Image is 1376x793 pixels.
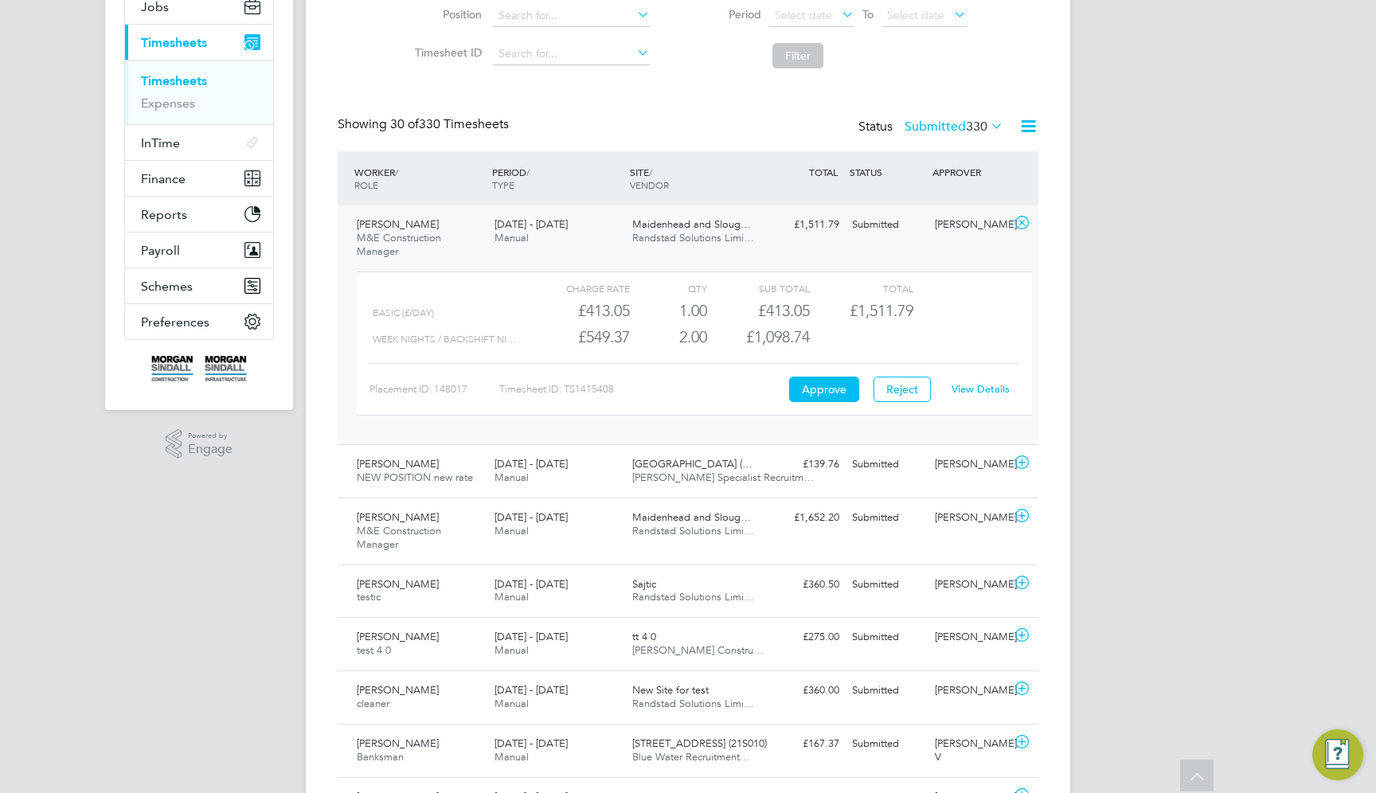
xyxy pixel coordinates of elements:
[763,731,846,757] div: £167.37
[494,471,529,484] span: Manual
[763,624,846,650] div: £275.00
[494,510,568,524] span: [DATE] - [DATE]
[630,178,669,191] span: VENDOR
[369,377,499,402] div: Placement ID: 148017
[357,524,441,551] span: M&E Construction Manager
[632,697,754,710] span: Randstad Solutions Limi…
[124,356,274,381] a: Go to home page
[357,231,441,258] span: M&E Construction Manager
[410,45,482,60] label: Timesheet ID
[772,43,823,68] button: Filter
[494,750,529,764] span: Manual
[141,135,180,150] span: InTime
[810,279,913,298] div: Total
[850,301,913,320] span: £1,511.79
[846,158,928,186] div: STATUS
[141,207,187,222] span: Reports
[928,572,1011,598] div: [PERSON_NAME]
[626,158,764,199] div: SITE
[527,279,630,298] div: Charge rate
[928,624,1011,650] div: [PERSON_NAME]
[494,683,568,697] span: [DATE] - [DATE]
[373,307,434,318] span: Basic (£/day)
[494,231,529,244] span: Manual
[141,73,207,88] a: Timesheets
[188,443,233,456] span: Engage
[493,43,650,65] input: Search for...
[151,356,247,381] img: morgansindall-logo-retina.png
[846,505,928,531] div: Submitted
[858,4,878,25] span: To
[494,643,529,657] span: Manual
[632,577,656,591] span: Sajtic
[494,217,568,231] span: [DATE] - [DATE]
[905,119,1003,135] label: Submitted
[775,8,832,22] span: Select date
[188,429,233,443] span: Powered by
[354,178,378,191] span: ROLE
[649,166,652,178] span: /
[630,298,707,324] div: 1.00
[632,643,764,657] span: [PERSON_NAME] Constru…
[350,158,488,199] div: WORKER
[494,524,529,537] span: Manual
[494,457,568,471] span: [DATE] - [DATE]
[527,324,630,350] div: £549.37
[125,232,273,268] button: Payroll
[390,116,419,132] span: 30 of
[499,377,785,402] div: Timesheet ID: TS1415408
[357,471,473,484] span: NEW POSITION new rate
[632,217,751,231] span: Maidenhead and Sloug…
[763,572,846,598] div: £360.50
[141,279,193,294] span: Schemes
[141,243,180,258] span: Payroll
[846,572,928,598] div: Submitted
[492,178,514,191] span: TYPE
[707,324,810,350] div: £1,098.74
[809,166,838,178] span: TOTAL
[410,7,482,21] label: Position
[527,298,630,324] div: £413.05
[390,116,509,132] span: 330 Timesheets
[846,451,928,478] div: Submitted
[357,510,439,524] span: [PERSON_NAME]
[357,750,404,764] span: Banksman
[493,5,650,27] input: Search for...
[928,451,1011,478] div: [PERSON_NAME]
[858,116,1007,139] div: Status
[763,212,846,238] div: £1,511.79
[632,683,709,697] span: New Site for test
[373,334,516,345] span: week nights / backshift ni…
[357,697,389,710] span: cleaner
[357,643,391,657] span: test 4 0
[846,624,928,650] div: Submitted
[141,171,186,186] span: Finance
[763,505,846,531] div: £1,652.20
[630,279,707,298] div: QTY
[928,158,1011,186] div: APPROVER
[357,577,439,591] span: [PERSON_NAME]
[846,731,928,757] div: Submitted
[632,231,754,244] span: Randstad Solutions Limi…
[125,304,273,339] button: Preferences
[488,158,626,199] div: PERIOD
[125,25,273,60] button: Timesheets
[357,590,381,604] span: testic
[141,96,195,111] a: Expenses
[1312,729,1363,780] button: Engage Resource Center
[494,697,529,710] span: Manual
[690,7,761,21] label: Period
[494,736,568,750] span: [DATE] - [DATE]
[928,678,1011,704] div: [PERSON_NAME]
[928,212,1011,238] div: [PERSON_NAME]
[357,683,439,697] span: [PERSON_NAME]
[952,382,1010,396] a: View Details
[494,590,529,604] span: Manual
[526,166,530,178] span: /
[338,116,512,133] div: Showing
[357,217,439,231] span: [PERSON_NAME]
[632,471,814,484] span: [PERSON_NAME] Specialist Recruitm…
[763,678,846,704] div: £360.00
[928,505,1011,531] div: [PERSON_NAME]
[141,314,209,330] span: Preferences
